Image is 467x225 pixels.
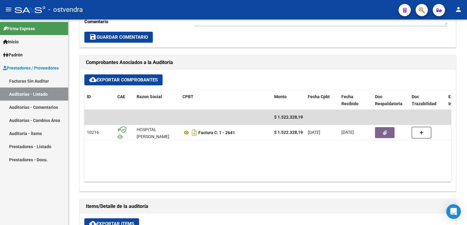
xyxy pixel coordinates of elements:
span: - ostvendra [48,3,83,16]
div: Open Intercom Messenger [446,204,461,219]
p: Comentario [84,18,194,25]
mat-icon: menu [5,6,12,13]
span: Fecha Cpbt [308,94,330,99]
datatable-header-cell: Fecha Recibido [339,90,373,110]
div: HOSPITAL [PERSON_NAME] [137,126,178,140]
span: Expte. Interno [448,94,462,106]
span: $ 1.522.328,19 [274,115,303,120]
span: CAE [117,94,125,99]
datatable-header-cell: Doc Respaldatoria [373,90,409,110]
button: Exportar Comprobantes [84,74,163,85]
strong: Factura C: 1 - 2641 [198,130,235,135]
span: CPBT [182,94,193,99]
datatable-header-cell: Doc Trazabilidad [409,90,446,110]
mat-icon: cloud_download [89,76,97,83]
mat-icon: person [455,6,462,13]
datatable-header-cell: Monto [272,90,305,110]
datatable-header-cell: Fecha Cpbt [305,90,339,110]
i: Descargar documento [190,128,198,137]
h1: Items/Detalle de la auditoría [86,202,450,211]
mat-icon: save [89,33,97,41]
datatable-header-cell: CAE [115,90,134,110]
span: Doc Respaldatoria [375,94,403,106]
span: Guardar Comentario [89,34,148,40]
datatable-header-cell: ID [84,90,115,110]
span: Prestadores / Proveedores [3,65,59,71]
span: ID [87,94,91,99]
datatable-header-cell: CPBT [180,90,272,110]
button: Guardar Comentario [84,32,153,43]
span: Razon Social [137,94,162,99]
span: [DATE] [341,130,354,135]
span: 10216 [87,130,99,135]
datatable-header-cell: Razon Social [134,90,180,110]
span: Firma Express [3,25,35,32]
strong: $ 1.522.328,19 [274,130,303,135]
h1: Comprobantes Asociados a la Auditoría [86,58,450,67]
span: Monto [274,94,287,99]
span: Doc Trazabilidad [412,94,436,106]
span: [DATE] [308,130,320,135]
span: Inicio [3,38,19,45]
span: Exportar Comprobantes [89,77,158,83]
span: Fecha Recibido [341,94,359,106]
span: Padrón [3,52,23,58]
